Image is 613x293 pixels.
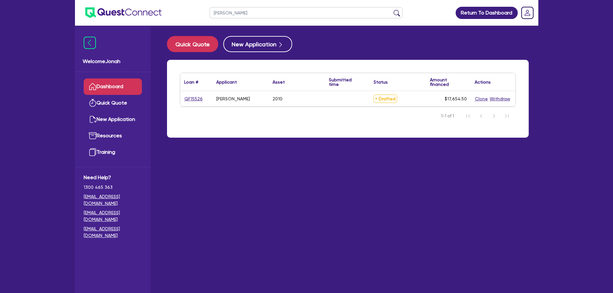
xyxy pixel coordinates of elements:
[84,225,142,239] a: [EMAIL_ADDRESS][DOMAIN_NAME]
[441,113,454,119] span: 1-1 of 1
[89,148,97,156] img: training
[488,110,500,123] button: Next Page
[167,36,218,52] button: Quick Quote
[456,7,518,19] a: Return To Dashboard
[500,110,513,123] button: Last Page
[89,99,97,107] img: quick-quote
[84,37,96,49] img: icon-menu-close
[462,110,475,123] button: First Page
[184,95,203,103] a: QF15526
[475,80,491,84] div: Actions
[209,7,403,18] input: Search by name, application ID or mobile number...
[329,78,360,87] div: Submitted time
[84,209,142,223] a: [EMAIL_ADDRESS][DOMAIN_NAME]
[84,78,142,95] a: Dashboard
[84,95,142,111] a: Quick Quote
[489,95,511,103] button: Withdraw
[84,144,142,160] a: Training
[475,110,488,123] button: Previous Page
[167,36,223,52] a: Quick Quote
[85,7,162,18] img: quest-connect-logo-blue
[84,193,142,207] a: [EMAIL_ADDRESS][DOMAIN_NAME]
[374,80,388,84] div: Status
[223,36,292,52] button: New Application
[216,80,237,84] div: Applicant
[184,80,198,84] div: Loan #
[84,174,142,181] span: Need Help?
[84,184,142,191] span: 1300 465 363
[84,111,142,128] a: New Application
[89,132,97,140] img: resources
[430,78,467,87] div: Amount financed
[89,115,97,123] img: new-application
[475,95,488,103] button: Clone
[374,95,397,103] span: Drafted
[519,5,536,21] a: Dropdown toggle
[83,58,143,65] span: Welcome Jonah
[216,96,250,101] div: [PERSON_NAME]
[445,96,467,101] span: $17,654.50
[273,96,283,101] div: 2010
[84,128,142,144] a: Resources
[273,80,285,84] div: Asset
